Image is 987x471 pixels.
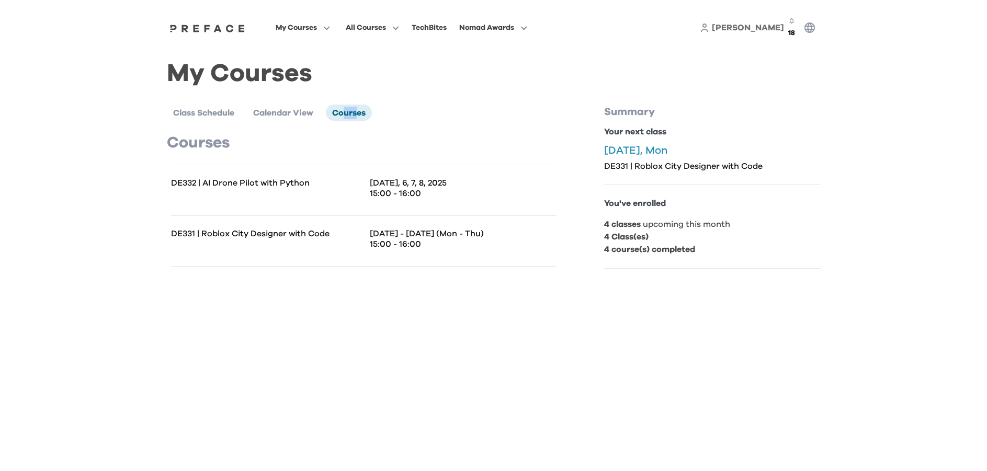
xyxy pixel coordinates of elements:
[167,133,560,152] p: Courses
[604,161,821,171] p: DE331 | Roblox City Designer with Code
[171,178,364,188] p: DE332 | AI Drone Pilot with Python
[604,245,695,254] b: 4 course(s) completed
[276,21,317,34] span: My Courses
[273,21,333,35] button: My Courses
[788,29,795,37] span: 18
[459,21,514,34] span: Nomad Awards
[712,21,784,34] a: [PERSON_NAME]
[604,218,821,231] p: upcoming this month
[253,109,313,117] span: Calendar View
[332,109,366,117] span: Courses
[604,105,821,119] p: Summary
[604,125,821,138] p: Your next class
[173,109,234,117] span: Class Schedule
[167,24,248,32] img: Preface Logo
[370,228,556,239] p: [DATE] - [DATE] (Mon - Thu)
[604,144,821,157] p: [DATE], Mon
[370,178,556,188] p: [DATE], 6, 7, 8, 2025
[456,21,530,35] button: Nomad Awards
[370,188,556,199] p: 15:00 - 16:00
[604,197,821,210] p: You've enrolled
[171,228,364,239] p: DE331 | Roblox City Designer with Code
[712,24,784,32] span: [PERSON_NAME]
[604,233,649,241] b: 4 Class(es)
[343,21,402,35] button: All Courses
[604,220,641,228] b: 4 classes
[784,13,799,43] button: 18
[346,21,386,34] span: All Courses
[167,68,821,79] h1: My Courses
[412,21,447,34] div: TechBites
[370,239,556,249] p: 15:00 - 16:00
